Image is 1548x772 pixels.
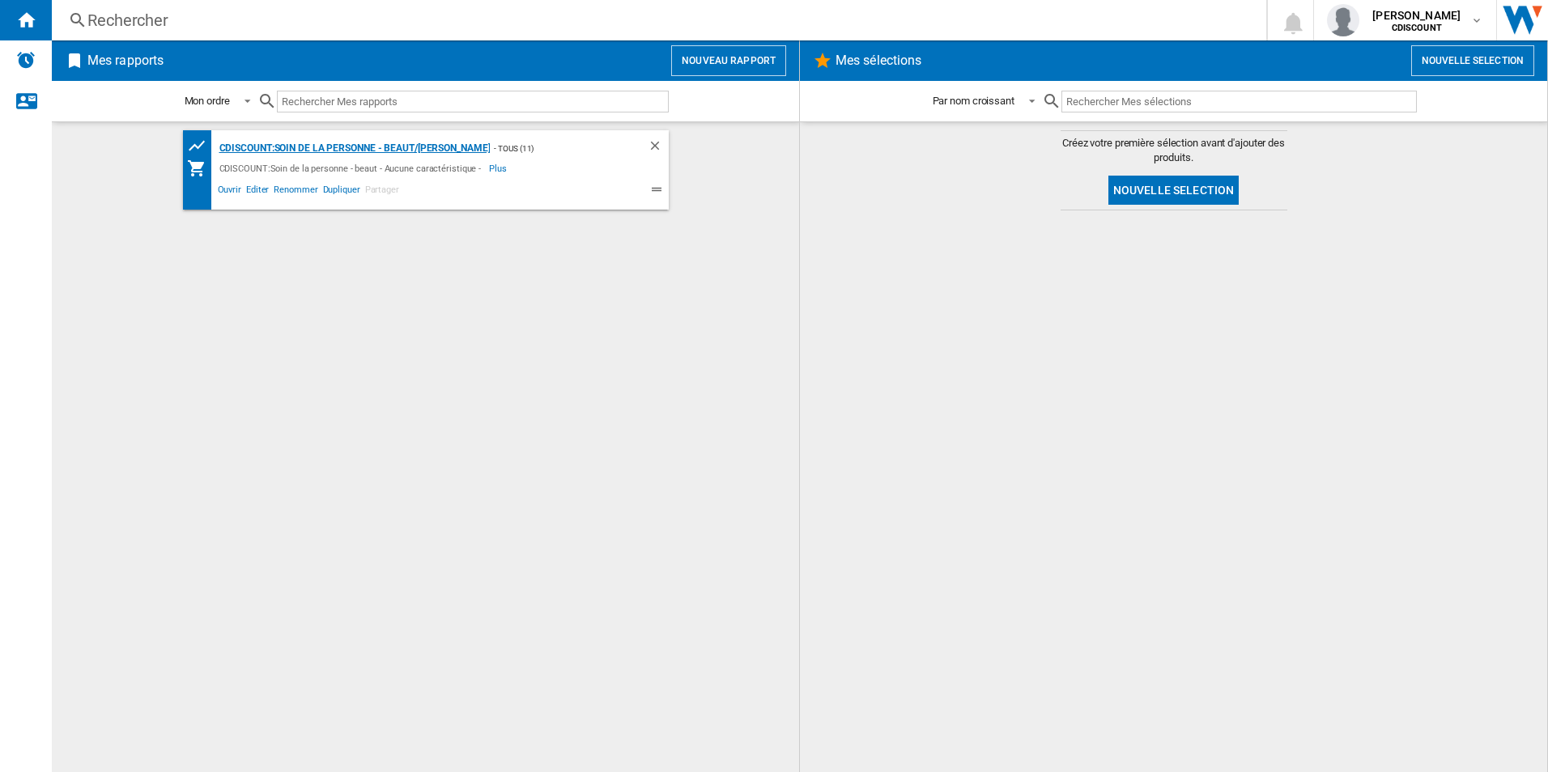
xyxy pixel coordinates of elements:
img: profile.jpg [1327,4,1359,36]
div: Rechercher [87,9,1224,32]
div: Mon ordre [185,95,230,107]
input: Rechercher Mes rapports [277,91,669,112]
h2: Mes rapports [84,45,167,76]
span: Editer [244,182,271,201]
span: Plus [489,159,509,178]
span: [PERSON_NAME] [1372,7,1461,23]
span: Créez votre première sélection avant d'ajouter des produits. [1061,136,1287,165]
span: Ouvrir [215,182,244,201]
div: Supprimer [648,138,669,159]
div: Tableau des prix des produits [187,136,215,156]
div: Mon assortiment [187,159,215,178]
div: - TOUS (11) [490,138,615,159]
div: Par nom croissant [933,95,1014,107]
div: CDISCOUNT:Soin de la personne - beaut/[PERSON_NAME] [215,138,491,159]
b: CDISCOUNT [1392,23,1442,33]
span: Dupliquer [321,182,363,201]
input: Rechercher Mes sélections [1061,91,1417,112]
button: Nouveau rapport [671,45,786,76]
div: CDISCOUNT:Soin de la personne - beaut - Aucune caractéristique - [215,159,490,178]
img: alerts-logo.svg [16,50,36,70]
button: Nouvelle selection [1108,176,1240,205]
span: Renommer [271,182,320,201]
h2: Mes sélections [832,45,925,76]
button: Nouvelle selection [1411,45,1534,76]
span: Partager [363,182,402,201]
